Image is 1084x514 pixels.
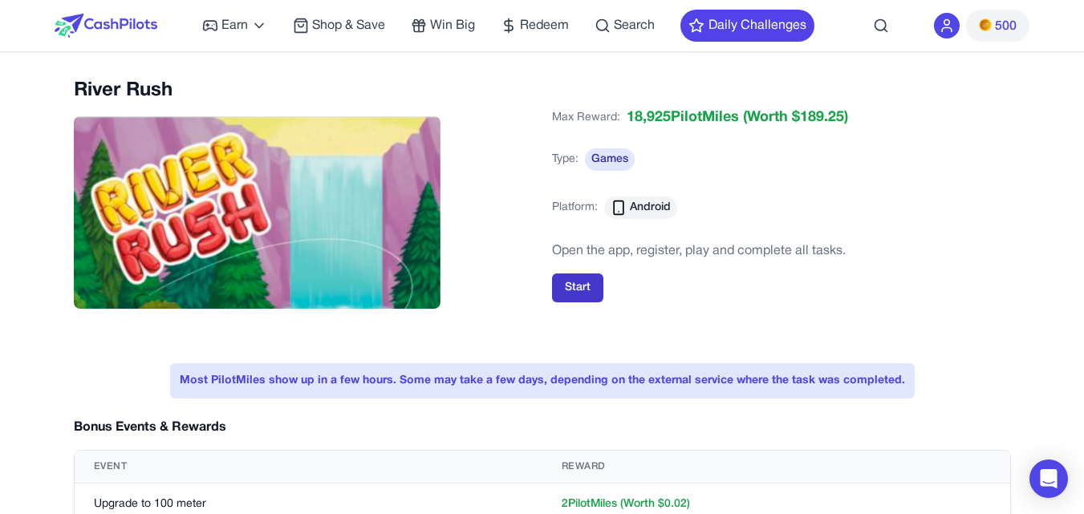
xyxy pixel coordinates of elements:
[739,107,848,129] span: (Worth $ 189.25 )
[630,200,671,216] span: Android
[1029,459,1068,498] div: Open Intercom Messenger
[552,152,579,168] span: Type:
[542,451,1010,484] th: Reward
[680,10,814,42] button: Daily Challenges
[627,107,739,129] span: 18,925 PilotMiles
[411,16,475,35] a: Win Big
[74,418,226,437] h3: Bonus Events & Rewards
[55,14,157,38] img: CashPilots Logo
[595,16,655,35] a: Search
[74,116,441,309] img: cd3c5e61-d88c-4c75-8e93-19b3db76cddd.webp
[74,78,533,103] h2: River Rush
[552,273,603,302] button: Start
[202,16,267,35] a: Earn
[520,16,569,35] span: Redeem
[312,16,385,35] span: Shop & Save
[552,241,846,261] div: Open the app, register, play and complete all tasks.
[552,200,598,216] span: Platform:
[221,16,248,35] span: Earn
[552,107,620,129] span: Max Reward:
[293,16,385,35] a: Shop & Save
[979,18,992,31] img: PMs
[430,16,475,35] span: Win Big
[966,10,1029,42] button: PMs500
[501,16,569,35] a: Redeem
[995,17,1017,36] span: 500
[614,16,655,35] span: Search
[585,148,635,171] span: Games
[170,363,915,399] div: Most PilotMiles show up in a few hours. Some may take a few days, depending on the external servi...
[75,451,542,484] th: Event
